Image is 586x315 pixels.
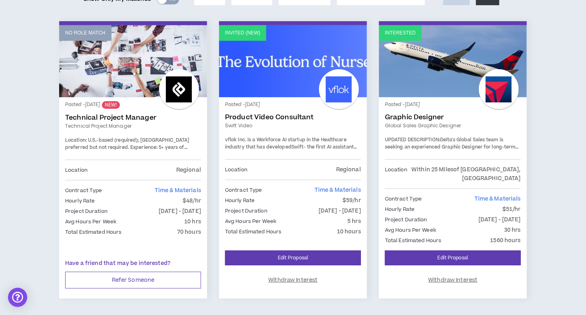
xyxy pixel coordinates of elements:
[225,227,282,236] p: Total Estimated Hours
[385,215,427,224] p: Project Duration
[183,197,201,205] p: $48/hr
[65,207,108,216] p: Project Duration
[490,236,521,245] p: 1560 hours
[385,205,415,214] p: Hourly Rate
[385,251,521,265] a: Edit Proposal
[159,207,201,216] p: [DATE] - [DATE]
[65,101,201,109] p: Posted - [DATE]
[65,217,116,226] p: Avg Hours Per Week
[65,272,201,289] button: Refer Someone
[336,165,361,174] p: Regional
[130,144,157,151] span: Experience:
[59,25,207,97] a: No Role Match
[219,25,367,97] a: Invited (new)
[184,217,201,226] p: 10 hrs
[155,187,201,195] span: Time & Materials
[65,137,189,151] span: U.S.-based (required); [GEOGRAPHIC_DATA] preferred but not required.
[225,207,267,215] p: Project Duration
[225,196,255,205] p: Hourly Rate
[65,166,88,175] p: Location
[315,186,361,194] span: Time & Materials
[291,144,304,150] a: Swift
[385,136,520,179] span: Delta's Global Sales team is seeking an experienced Graphic Designer for long-term contract suppo...
[385,29,416,37] p: Interested
[8,288,27,307] div: Open Intercom Messenger
[385,136,440,143] strong: UPDATED DESCRIPTION:
[225,29,260,37] p: Invited (new)
[385,165,407,183] p: Location
[102,101,120,109] sup: NEW!
[474,195,521,203] span: Time & Materials
[65,122,201,130] a: Technical Project Manager
[385,113,521,121] a: Graphic Designer
[65,197,95,205] p: Hourly Rate
[177,228,201,237] p: 70 hours
[385,226,436,235] p: Avg Hours Per Week
[176,166,201,175] p: Regional
[343,196,361,205] p: $59/hr
[319,207,361,215] p: [DATE] - [DATE]
[268,277,317,284] span: Withdraw Interest
[385,122,521,129] a: Global Sales Graphic Designer
[225,272,361,289] button: Withdraw Interest
[225,251,361,265] a: Edit Proposal
[225,186,262,195] p: Contract Type
[65,29,106,37] p: No Role Match
[337,227,361,236] p: 10 hours
[65,259,201,268] p: Have a friend that may be interested?
[65,228,122,237] p: Total Estimated Hours
[504,226,521,235] p: 30 hrs
[65,114,201,122] a: Technical Project Manager
[65,186,102,195] p: Contract Type
[379,25,527,97] a: Interested
[65,137,87,144] span: Location:
[385,195,422,203] p: Contract Type
[225,101,361,108] p: Posted - [DATE]
[225,136,347,150] span: vflok Inc. is a Workforce AI startup in the Healthcare industry that has developed
[225,217,276,226] p: Avg Hours Per Week
[225,122,361,129] a: Swift video
[478,215,521,224] p: [DATE] - [DATE]
[428,277,477,284] span: Withdraw Interest
[385,272,521,289] button: Withdraw Interest
[385,236,442,245] p: Total Estimated Hours
[225,113,361,121] a: Product Video Consultant
[385,101,521,108] p: Posted - [DATE]
[225,165,247,174] p: Location
[502,205,521,214] p: $51/hr
[347,217,361,226] p: 5 hrs
[407,165,521,183] p: Within 25 Miles of [GEOGRAPHIC_DATA], [GEOGRAPHIC_DATA]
